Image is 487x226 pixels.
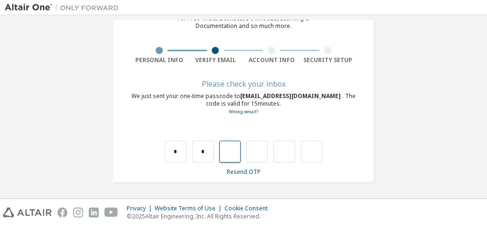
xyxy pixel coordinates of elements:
div: Personal Info [131,56,187,64]
img: facebook.svg [57,208,67,217]
div: Privacy [127,205,155,212]
p: © 2025 Altair Engineering, Inc. All Rights Reserved. [127,212,273,220]
img: instagram.svg [73,208,83,217]
span: [EMAIL_ADDRESS][DOMAIN_NAME] [240,92,342,100]
img: altair_logo.svg [3,208,52,217]
img: linkedin.svg [89,208,99,217]
a: Resend OTP [227,168,261,176]
div: Please check your inbox [131,81,356,87]
div: Website Terms of Use [155,205,225,212]
div: Security Setup [300,56,356,64]
div: Cookie Consent [225,205,273,212]
div: Account Info [243,56,300,64]
img: youtube.svg [104,208,118,217]
a: Go back to the registration form [229,108,258,115]
img: Altair One [5,3,123,12]
div: Verify Email [187,56,244,64]
div: We just sent your one-time passcode to . The code is valid for 15 minutes. [131,92,356,116]
div: For Free Trials, Licenses, Downloads, Learning & Documentation and so much more. [178,15,309,30]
